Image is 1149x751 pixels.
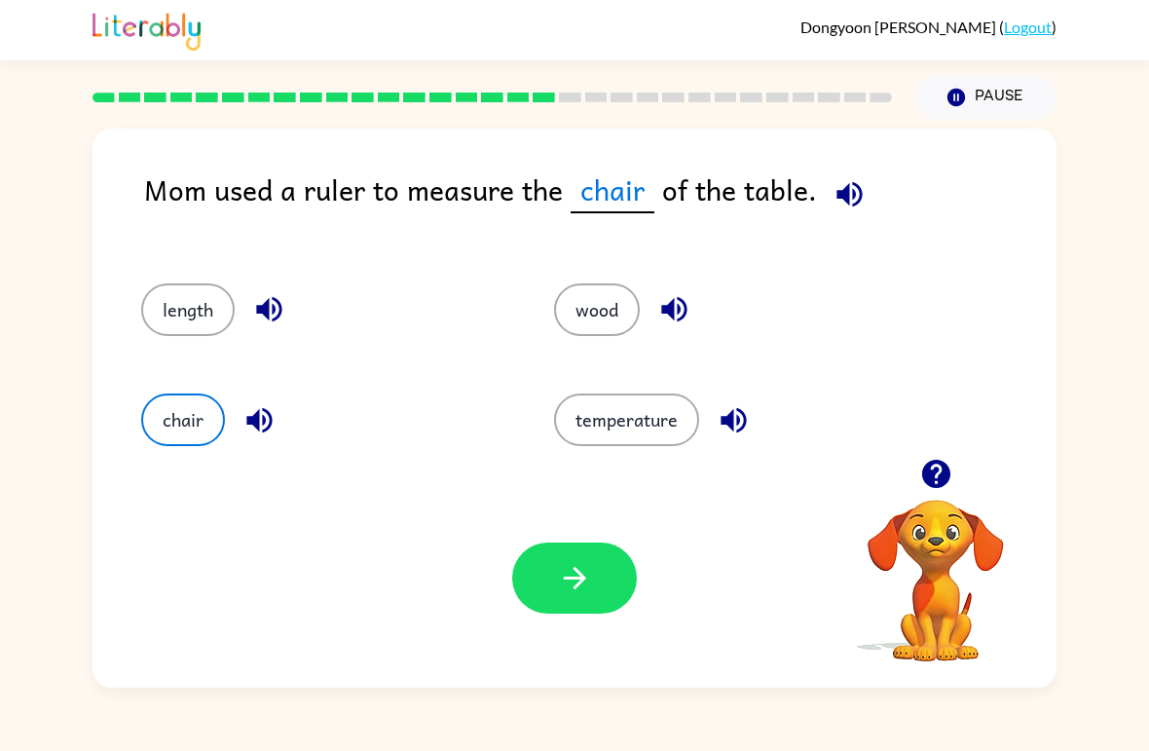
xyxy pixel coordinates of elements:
span: chair [571,168,654,213]
a: Logout [1004,18,1052,36]
div: Mom used a ruler to measure the of the table. [144,168,1056,244]
img: Literably [93,8,201,51]
button: temperature [554,394,699,446]
button: chair [141,394,225,446]
span: Dongyoon [PERSON_NAME] [800,18,999,36]
div: ( ) [800,18,1056,36]
button: wood [554,283,640,336]
video: Your browser must support playing .mp4 files to use Literably. Please try using another browser. [838,469,1033,664]
button: Pause [915,75,1056,120]
button: length [141,283,235,336]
